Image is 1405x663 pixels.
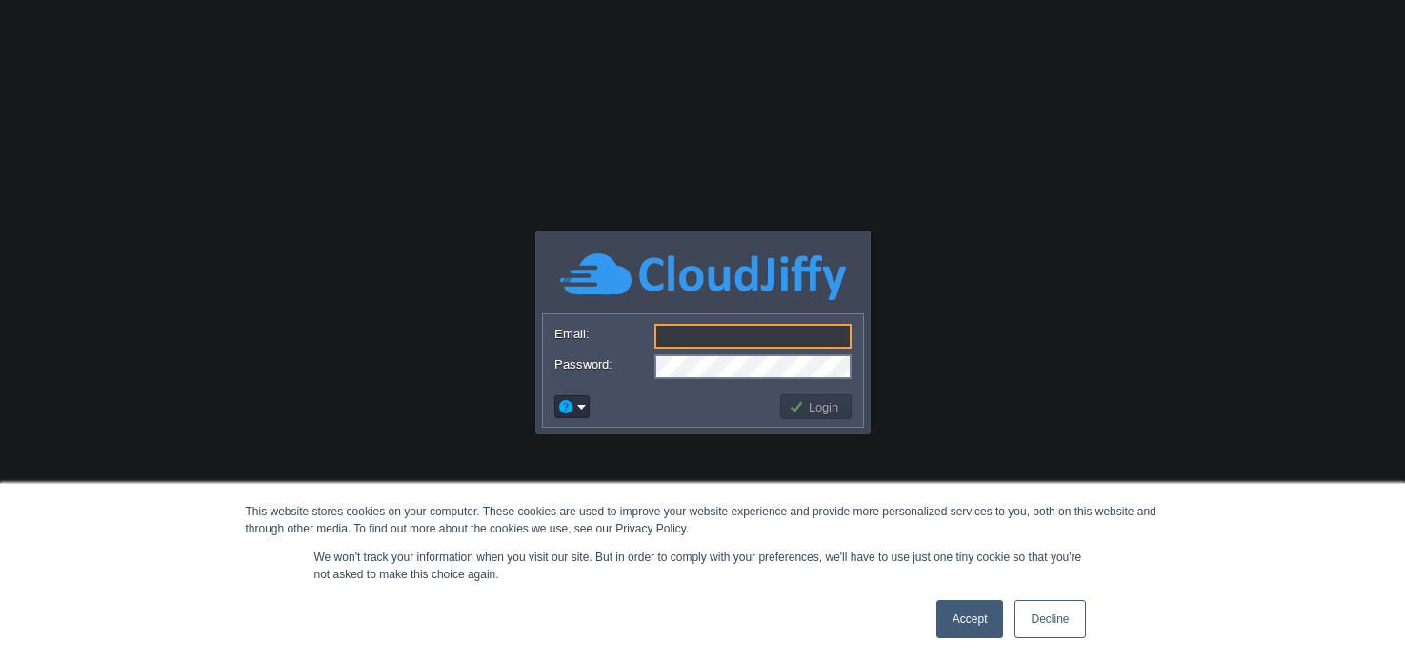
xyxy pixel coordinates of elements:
[554,354,652,374] label: Password:
[789,398,844,415] button: Login
[560,251,846,303] img: CloudJiffy
[1014,600,1085,638] a: Decline
[246,503,1160,537] div: This website stores cookies on your computer. These cookies are used to improve your website expe...
[554,324,652,344] label: Email:
[936,600,1004,638] a: Accept
[314,549,1092,583] p: We won't track your information when you visit our site. But in order to comply with your prefere...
